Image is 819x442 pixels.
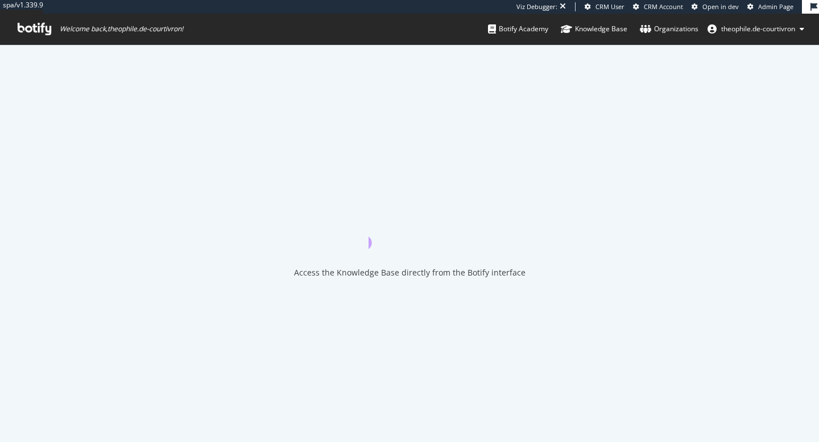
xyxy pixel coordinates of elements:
[640,14,698,44] a: Organizations
[561,23,627,35] div: Knowledge Base
[633,2,683,11] a: CRM Account
[747,2,793,11] a: Admin Page
[585,2,624,11] a: CRM User
[640,23,698,35] div: Organizations
[702,2,739,11] span: Open in dev
[595,2,624,11] span: CRM User
[698,20,813,38] button: theophile.de-courtivron
[488,14,548,44] a: Botify Academy
[721,24,795,34] span: theophile.de-courtivron
[758,2,793,11] span: Admin Page
[692,2,739,11] a: Open in dev
[60,24,183,34] span: Welcome back, theophile.de-courtivron !
[516,2,557,11] div: Viz Debugger:
[294,267,526,278] div: Access the Knowledge Base directly from the Botify interface
[561,14,627,44] a: Knowledge Base
[488,23,548,35] div: Botify Academy
[644,2,683,11] span: CRM Account
[369,208,450,249] div: animation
